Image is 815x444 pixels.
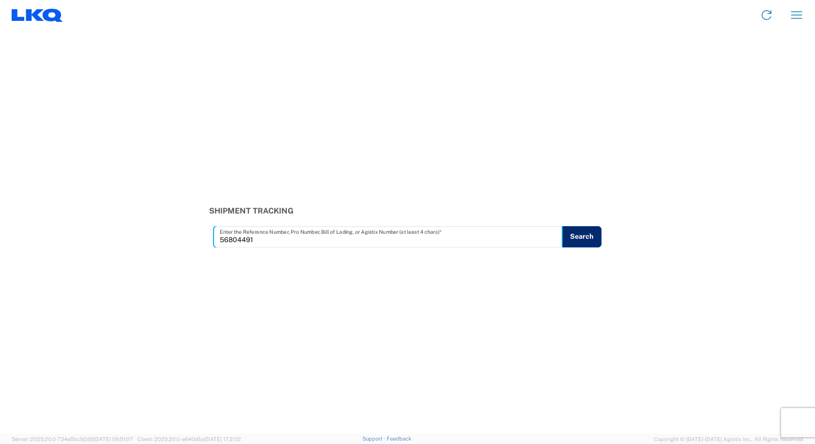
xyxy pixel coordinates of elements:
[205,436,241,442] span: [DATE] 17:21:12
[12,436,133,442] span: Server: 2025.20.0-734e5bc92d9
[209,206,606,215] h3: Shipment Tracking
[654,435,803,444] span: Copyright © [DATE]-[DATE] Agistix Inc., All Rights Reserved
[387,436,411,442] a: Feedback
[137,436,241,442] span: Client: 2025.20.0-e640dba
[562,226,602,247] button: Search
[362,436,387,442] a: Support
[94,436,133,442] span: [DATE] 09:51:07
